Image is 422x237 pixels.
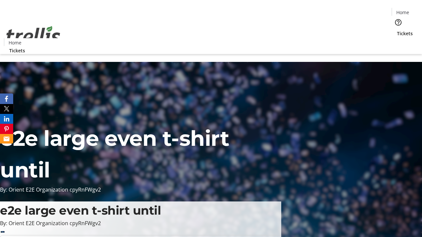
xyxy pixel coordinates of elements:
[9,39,21,46] span: Home
[4,47,30,54] a: Tickets
[392,37,405,50] button: Cart
[4,39,25,46] a: Home
[392,9,413,16] a: Home
[392,16,405,29] button: Help
[396,9,409,16] span: Home
[392,30,418,37] a: Tickets
[4,19,63,52] img: Orient E2E Organization cpyRnFWgv2's Logo
[397,30,413,37] span: Tickets
[9,47,25,54] span: Tickets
